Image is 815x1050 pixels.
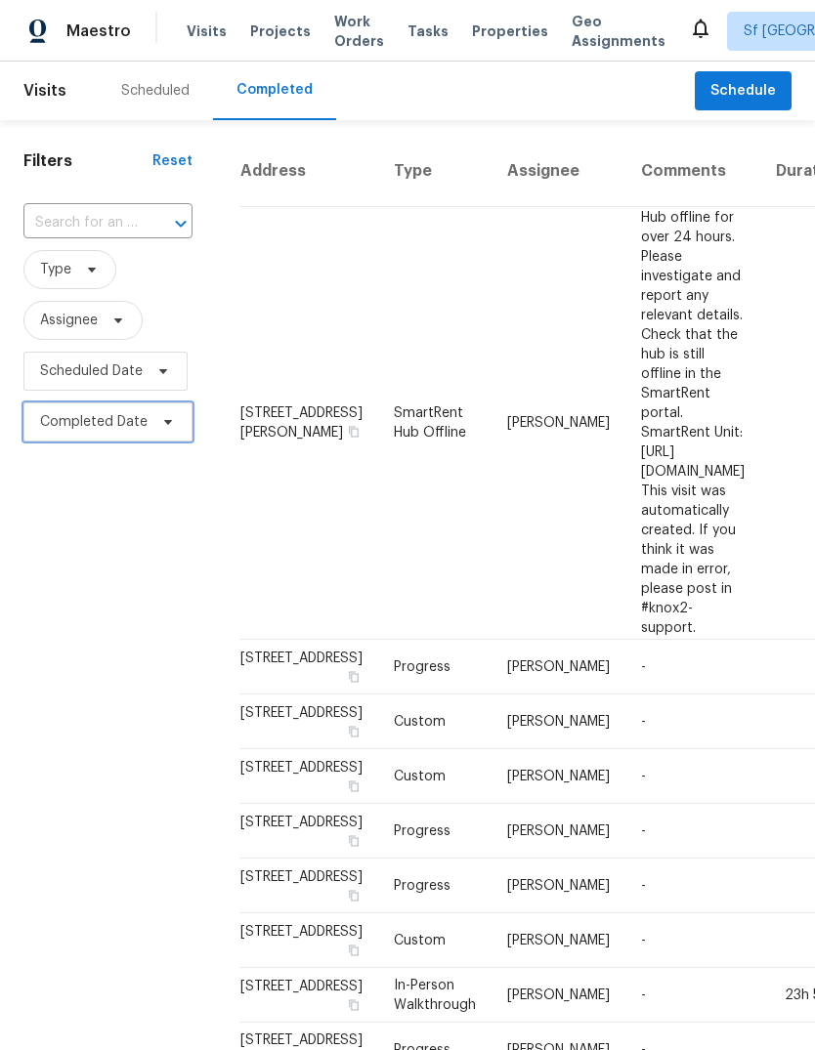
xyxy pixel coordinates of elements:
td: [PERSON_NAME] [492,749,625,804]
td: - [625,859,760,913]
td: [STREET_ADDRESS] [239,968,378,1023]
td: [STREET_ADDRESS] [239,694,378,749]
button: Schedule [695,71,792,111]
td: - [625,913,760,968]
td: [STREET_ADDRESS] [239,913,378,968]
td: [PERSON_NAME] [492,694,625,749]
td: Progress [378,640,492,694]
td: [PERSON_NAME] [492,968,625,1023]
td: Custom [378,694,492,749]
button: Copy Address [345,942,363,959]
td: [PERSON_NAME] [492,804,625,859]
button: Open [167,210,194,237]
td: [PERSON_NAME] [492,640,625,694]
span: Properties [472,21,548,41]
span: Assignee [40,311,98,330]
span: Geo Assignments [572,12,665,51]
span: Work Orders [334,12,384,51]
span: Type [40,260,71,279]
td: Progress [378,859,492,913]
div: Reset [152,151,193,171]
td: Custom [378,749,492,804]
span: Scheduled Date [40,361,143,381]
td: Custom [378,913,492,968]
td: [STREET_ADDRESS] [239,859,378,913]
input: Search for an address... [23,208,138,238]
span: Maestro [66,21,131,41]
td: [STREET_ADDRESS] [239,640,378,694]
td: - [625,749,760,804]
td: In-Person Walkthrough [378,968,492,1023]
th: Assignee [492,136,625,207]
button: Copy Address [345,996,363,1014]
td: [PERSON_NAME] [492,859,625,913]
td: - [625,640,760,694]
td: Progress [378,804,492,859]
button: Copy Address [345,887,363,904]
th: Type [378,136,492,207]
td: [PERSON_NAME] [492,207,625,640]
td: [PERSON_NAME] [492,913,625,968]
button: Copy Address [345,423,363,441]
th: Address [239,136,378,207]
span: Visits [187,21,227,41]
td: [STREET_ADDRESS] [239,749,378,804]
td: - [625,804,760,859]
div: Completed [236,80,313,100]
td: [STREET_ADDRESS][PERSON_NAME] [239,207,378,640]
th: Comments [625,136,760,207]
td: - [625,694,760,749]
button: Copy Address [345,668,363,686]
button: Copy Address [345,777,363,795]
td: - [625,968,760,1023]
td: [STREET_ADDRESS] [239,804,378,859]
h1: Filters [23,151,152,171]
button: Copy Address [345,832,363,850]
div: Scheduled [121,81,190,101]
span: Projects [250,21,311,41]
td: SmartRent Hub Offline [378,207,492,640]
span: Visits [23,69,66,112]
span: Completed Date [40,412,148,432]
span: Tasks [407,24,449,38]
button: Copy Address [345,723,363,740]
span: Schedule [710,79,776,104]
td: Hub offline for over 24 hours. Please investigate and report any relevant details. Check that the... [625,207,760,640]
